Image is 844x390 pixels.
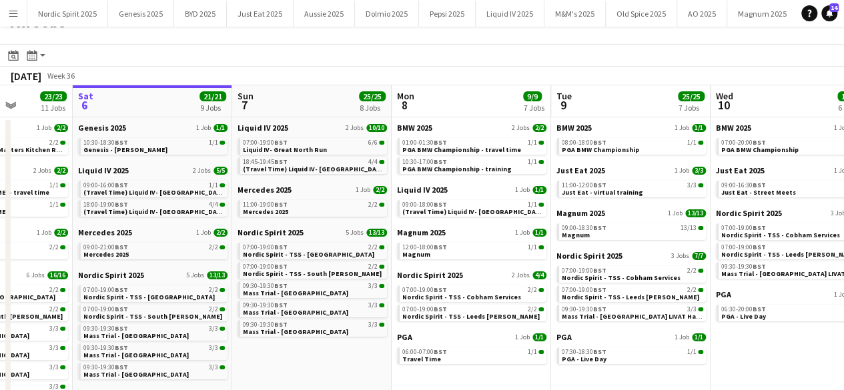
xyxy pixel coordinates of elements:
a: 09:00-18:00BST1/1(Travel Time) Liquid IV- [GEOGRAPHIC_DATA] [402,200,544,215]
span: BST [753,138,766,147]
span: 2/2 [528,306,537,313]
span: 2/2 [532,124,546,132]
span: 10:30-17:00 [402,159,447,165]
span: 09:30-19:30 [243,321,288,328]
a: Nordic Spirit 20253 Jobs7/7 [556,251,706,261]
span: Liquid IV 2025 [78,165,129,175]
span: 5 Jobs [186,271,204,279]
span: 2 Jobs [512,124,530,132]
span: 1/1 [528,349,537,355]
span: BST [753,223,766,232]
span: BST [274,320,288,329]
span: Nordic Spirit - TSS - South Mimms [83,312,222,321]
div: Liquid IV 20252 Jobs10/1007:00-19:00BST6/6Liquid IV- Great North Run18:45-19:45BST4/4(Travel Time... [238,123,387,185]
span: 1 Job [356,186,370,194]
a: Liquid IV 20251 Job1/1 [397,185,546,195]
div: Magnum 20251 Job1/112:00-18:00BST1/1Magnum [397,227,546,270]
span: 2/2 [49,287,59,293]
span: 1/1 [49,201,59,208]
span: 13/13 [366,229,387,237]
a: 18:45-19:45BST4/4(Travel Time) Liquid IV- [GEOGRAPHIC_DATA] [243,157,384,173]
a: 07:00-19:00BST2/2Nordic Spirit - TSS - Cobham Services [562,266,703,281]
button: Nordic Spirit 2025 [27,1,108,27]
span: Magnum [402,250,430,259]
span: 2 Jobs [512,271,530,279]
span: 07:00-19:00 [402,306,447,313]
div: Liquid IV 20252 Jobs5/509:00-16:00BST1/1(Travel Time) Liquid IV- [GEOGRAPHIC_DATA]18:00-19:00BST4... [78,165,228,227]
span: 09:00-16:30 [721,182,766,189]
span: 6 Jobs [27,271,45,279]
a: 07:00-19:00BST6/6Liquid IV- Great North Run [243,138,384,153]
span: 3/3 [368,321,378,328]
a: 07:30-18:30BST1/1PGA - Live Day [562,347,703,363]
div: BMW 20251 Job1/108:00-18:00BST1/1PGA BMW Championship [556,123,706,165]
span: 2/2 [54,229,68,237]
span: BST [274,281,288,290]
span: 2/2 [49,306,59,313]
span: BST [115,343,128,352]
button: Aussie 2025 [294,1,355,27]
span: 14 [829,3,839,12]
span: (Travel Time) Liquid IV- Great North Run [402,207,546,216]
a: 07:00-19:00BST2/2Nordic Spirit - TSS - Cobham Services [402,285,544,301]
a: Magnum 20251 Job13/13 [556,208,706,218]
span: Nordic Spirit - TSS - South Mimms [243,269,382,278]
span: PGA [556,332,572,342]
span: 2/2 [368,263,378,270]
span: 2/2 [54,124,68,132]
div: Just Eat 20251 Job3/311:00-12:00BST3/3Just Eat - virtual training [556,165,706,208]
span: 09:00-21:00 [83,244,128,251]
a: 11:00-19:00BST2/2Mercedes 2025 [243,200,384,215]
span: 1 Job [675,167,689,175]
span: BST [434,138,447,147]
span: BST [115,200,128,209]
span: 09:30-19:30 [243,283,288,289]
span: 2/2 [209,287,218,293]
span: 07:00-19:00 [721,244,766,251]
span: 3/3 [209,325,218,332]
span: 6/6 [368,139,378,146]
span: Just Eat 2025 [556,165,605,175]
a: 10:30-17:00BST1/1PGA BMW Championship - training [402,157,544,173]
span: BST [593,285,606,294]
span: 08:00-18:00 [562,139,606,146]
span: Genesis 2025 [78,123,126,133]
span: 4/4 [532,271,546,279]
button: Liquid IV 2025 [476,1,544,27]
a: 09:30-19:30BST3/3Mass Trial - [GEOGRAPHIC_DATA] [83,343,225,359]
a: 18:00-19:00BST4/4(Travel Time) Liquid IV- [GEOGRAPHIC_DATA] [83,200,225,215]
span: (Travel Time) Liquid IV- Great North Run [83,207,227,216]
span: 07:00-20:00 [721,139,766,146]
span: 3/3 [368,302,378,309]
button: M&M's 2025 [544,1,606,27]
span: 3/3 [49,325,59,332]
span: 07:00-19:00 [721,225,766,231]
span: PGA [716,289,731,299]
span: Magnum [562,231,590,239]
span: BST [434,285,447,294]
span: 1 Job [675,124,689,132]
span: 7/7 [692,252,706,260]
span: BST [753,181,766,189]
a: 09:30-19:30BST3/3Mass Trial - [GEOGRAPHIC_DATA] [243,281,384,297]
span: BST [434,200,447,209]
span: Nordic Spirit 2025 [556,251,622,261]
a: Mercedes 20251 Job2/2 [238,185,387,195]
span: 2/2 [687,287,697,293]
span: 09:30-19:30 [721,263,766,270]
span: 13/13 [207,271,228,279]
span: PGA - Live Day [721,312,766,321]
button: Genesis 2025 [108,1,174,27]
a: Nordic Spirit 20252 Jobs4/4 [397,270,546,280]
span: PGA BMW Championship [562,145,639,154]
span: 3/3 [687,182,697,189]
span: 07:00-19:00 [243,139,288,146]
span: 2/2 [209,244,218,251]
span: 18:45-19:45 [243,159,288,165]
button: Just Eat 2025 [227,1,294,27]
span: 07:00-19:00 [562,267,606,274]
span: 2 Jobs [33,167,51,175]
span: BMW 2025 [716,123,751,133]
span: 4/4 [209,201,218,208]
span: 1/1 [532,229,546,237]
